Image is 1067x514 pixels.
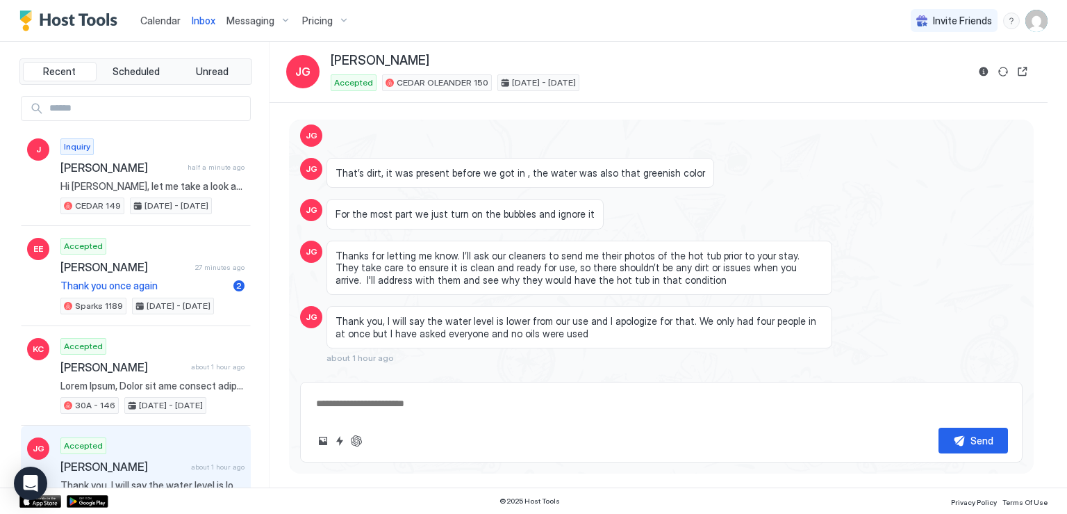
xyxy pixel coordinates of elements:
span: Privacy Policy [951,498,997,506]
span: about 1 hour ago [191,463,245,472]
a: Host Tools Logo [19,10,124,31]
span: Recent [43,65,76,78]
span: Inbox [192,15,215,26]
span: EE [33,243,43,255]
span: [PERSON_NAME] [60,161,182,175]
a: Privacy Policy [951,494,997,508]
span: JG [306,246,317,258]
a: Google Play Store [67,495,108,508]
span: J [36,143,41,156]
span: 2 [236,280,242,291]
span: KC [33,343,44,355]
span: JG [306,129,317,142]
span: Scheduled [113,65,160,78]
span: [DATE] - [DATE] [144,200,208,212]
button: Scheduled [99,62,173,81]
span: Lorem Ipsum, Dolor sit ame consect adip el se 400 Doeiusmo Tempor Inci 899 Utlab Etdo Magna Aliqu... [60,380,245,392]
button: ChatGPT Auto Reply [348,433,365,449]
a: Calendar [140,13,181,28]
span: 30A - 146 [75,399,115,412]
span: Accepted [64,440,103,452]
span: Thank you once again [60,280,228,292]
span: [DATE] - [DATE] [512,77,576,89]
span: Thank you, I will say the water level is lower from our use and I apologize for that. We only had... [336,315,823,339]
span: Calendar [140,15,181,26]
span: [PERSON_NAME] [331,53,429,69]
span: JG [295,63,311,80]
span: [PERSON_NAME] [60,260,190,274]
div: Send [970,433,993,448]
button: Recent [23,62,97,81]
a: Terms Of Use [1002,494,1048,508]
span: Accepted [64,240,103,252]
button: Upload image [315,433,331,449]
span: [DATE] - [DATE] [147,300,210,312]
span: Inquiry [64,140,90,153]
span: JG [33,442,44,455]
input: Input Field [44,97,250,120]
span: Pricing [302,15,333,27]
span: [PERSON_NAME] [60,460,185,474]
span: half a minute ago [188,163,245,172]
span: Thanks for letting me know. I’ll ask our cleaners to send me their photos of the hot tub prior to... [336,250,823,287]
span: That’s dirt, it was present before we got in , the water was also that greenish color [336,167,705,179]
span: [DATE] - [DATE] [139,399,203,412]
span: CEDAR OLEANDER 150 [397,77,488,89]
span: Thank you, I will say the water level is lower from our use and I apologize for that. We only had... [60,479,245,492]
span: about 1 hour ago [191,362,245,371]
button: Unread [175,62,249,81]
span: Sparks 1189 [75,300,123,312]
div: Open Intercom Messenger [14,467,47,500]
span: JG [306,204,317,216]
span: CEDAR 149 [75,200,121,212]
span: 27 minutes ago [195,263,245,272]
button: Quick reply [331,433,348,449]
span: Accepted [64,340,103,353]
div: tab-group [19,58,252,85]
button: Send [938,428,1008,453]
span: JG [306,163,317,175]
span: Unread [196,65,229,78]
span: about 1 hour ago [326,353,394,363]
span: JG [306,311,317,323]
span: Messaging [226,15,274,27]
span: Terms Of Use [1002,498,1048,506]
span: For the most part we just turn on the bubbles and ignore it [336,208,595,220]
a: Inbox [192,13,215,28]
span: [PERSON_NAME] [60,360,185,374]
span: Accepted [334,77,373,89]
span: Hi [PERSON_NAME], let me take a look and see what the best we can do [60,180,245,193]
span: © 2025 Host Tools [499,497,560,506]
a: App Store [19,495,61,508]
